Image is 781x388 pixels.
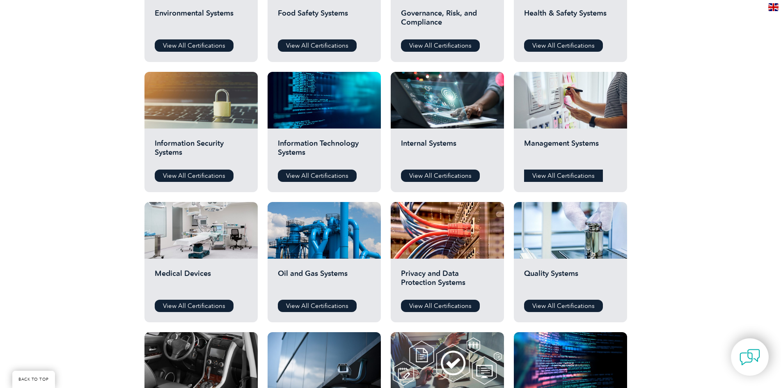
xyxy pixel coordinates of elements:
h2: Information Security Systems [155,139,247,163]
a: BACK TO TOP [12,371,55,388]
a: View All Certifications [155,170,234,182]
a: View All Certifications [524,170,603,182]
h2: Oil and Gas Systems [278,269,371,294]
img: contact-chat.png [740,347,760,367]
a: View All Certifications [524,300,603,312]
h2: Information Technology Systems [278,139,371,163]
a: View All Certifications [278,39,357,52]
h2: Food Safety Systems [278,9,371,33]
h2: Medical Devices [155,269,247,294]
h2: Management Systems [524,139,617,163]
a: View All Certifications [524,39,603,52]
a: View All Certifications [155,300,234,312]
h2: Privacy and Data Protection Systems [401,269,494,294]
a: View All Certifications [278,170,357,182]
a: View All Certifications [401,39,480,52]
h2: Health & Safety Systems [524,9,617,33]
a: View All Certifications [155,39,234,52]
h2: Environmental Systems [155,9,247,33]
h2: Governance, Risk, and Compliance [401,9,494,33]
img: en [768,3,779,11]
h2: Quality Systems [524,269,617,294]
h2: Internal Systems [401,139,494,163]
a: View All Certifications [401,300,480,312]
a: View All Certifications [278,300,357,312]
a: View All Certifications [401,170,480,182]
